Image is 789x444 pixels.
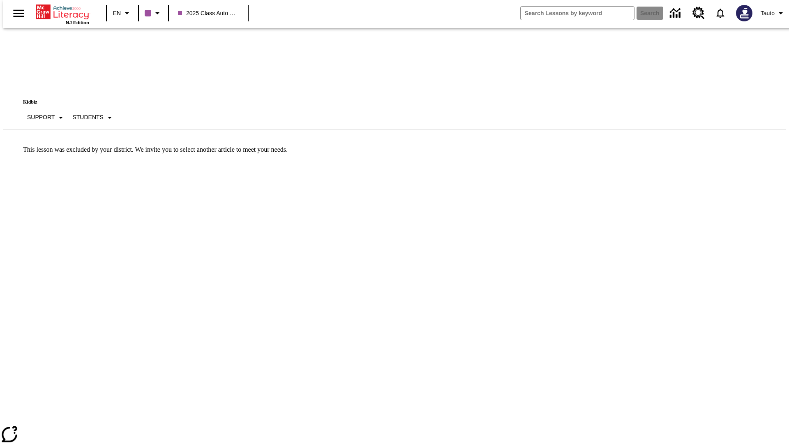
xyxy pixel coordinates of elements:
[72,113,103,122] p: Students
[710,2,731,24] a: Notifications
[109,6,136,21] button: Language: EN, Select a language
[521,7,634,20] input: search field
[7,1,31,25] button: Open side menu
[736,5,752,21] img: Avatar
[141,6,166,21] button: Class color is purple. Change class color
[66,20,89,25] span: NJ Edition
[761,9,775,18] span: Tauto
[3,76,786,440] div: reading
[731,2,757,24] button: Select a new avatar
[687,2,710,24] a: Resource Center, Will open in new tab
[113,9,121,18] span: EN
[27,113,55,122] p: Support
[23,146,776,153] p: This lesson was excluded by your district. We invite you to select another article to meet your n...
[69,110,118,125] button: Select Student
[36,3,89,25] div: Home
[178,9,239,18] span: 2025 Class Auto Grade 13
[665,2,687,25] a: Data Center
[757,6,789,21] button: Profile/Settings
[24,110,69,125] button: Scaffolds, Support
[13,99,118,105] p: Kidbiz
